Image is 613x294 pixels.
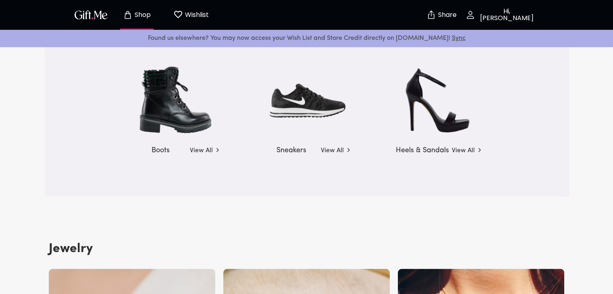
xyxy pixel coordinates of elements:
button: Store page [115,2,159,28]
a: Boots [131,135,220,154]
a: View All [452,143,482,155]
img: heels.png [393,59,482,141]
h5: Sneakers [276,143,306,156]
h5: Heels & Sandals [396,143,449,156]
img: secure [426,10,436,20]
a: Heels & Sandals [393,135,482,154]
img: sneakers.png [262,59,351,141]
button: Wishlist page [169,2,213,28]
h3: Jewelry [49,238,93,260]
button: Share [428,1,456,29]
h5: Boots [152,143,170,156]
button: Hi, [PERSON_NAME] [461,2,541,28]
p: Found us elsewhere? You may now access your Wish List and Store Credit directly on [DOMAIN_NAME]! [6,33,607,43]
a: View All [190,143,220,155]
a: Sneakers [262,135,351,154]
a: View All [321,143,351,155]
img: boots.png [131,59,220,141]
p: Hi, [PERSON_NAME] [475,8,536,22]
button: GiftMe Logo [72,10,110,20]
a: Sync [452,35,465,41]
p: Shop [133,12,151,19]
img: GiftMe Logo [73,9,109,21]
p: Share [436,12,457,19]
p: Wishlist [183,10,209,20]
